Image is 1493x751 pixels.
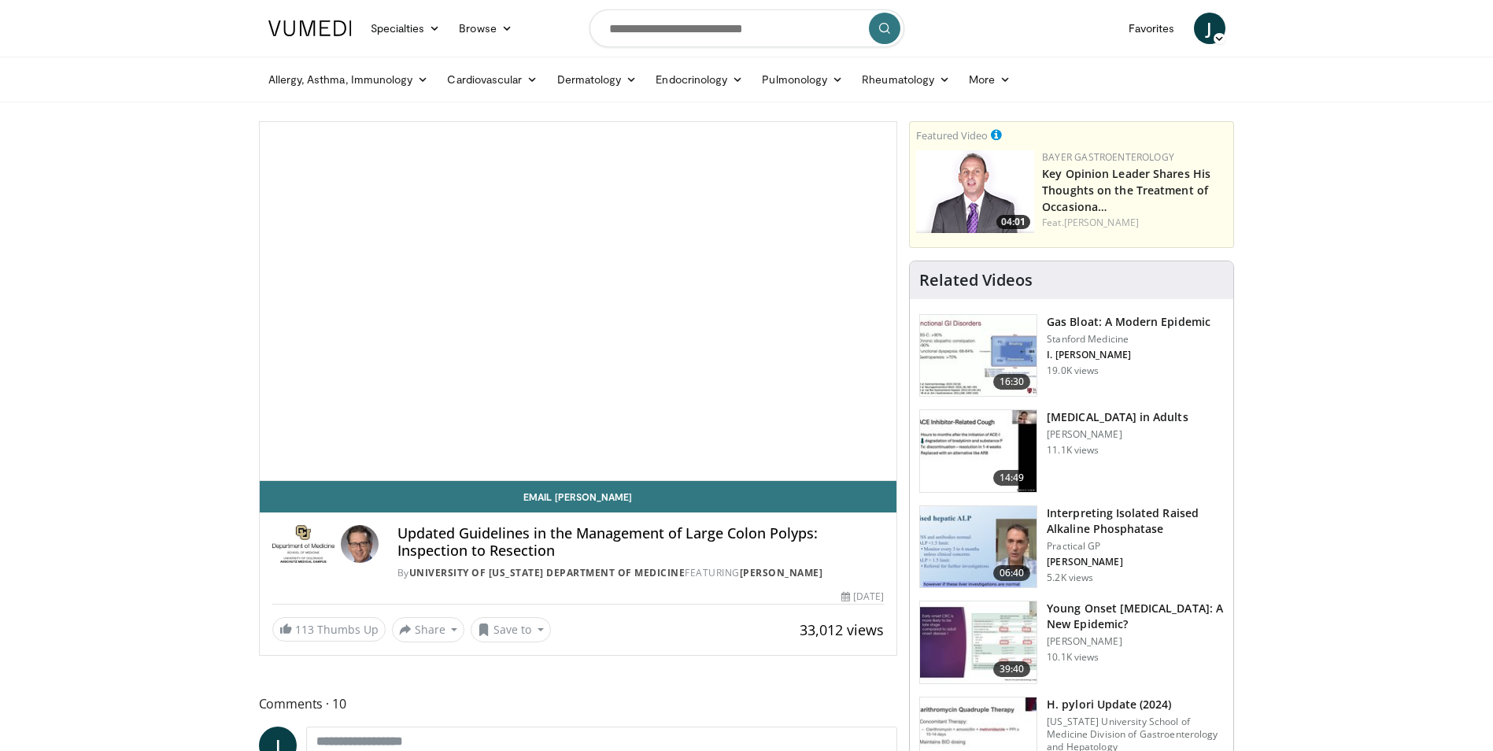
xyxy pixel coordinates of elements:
[1047,444,1099,457] p: 11.1K views
[397,566,884,580] div: By FEATURING
[1047,428,1188,441] p: [PERSON_NAME]
[993,374,1031,390] span: 16:30
[589,9,904,47] input: Search topics, interventions
[1047,601,1224,632] h3: Young Onset [MEDICAL_DATA]: A New Epidemic?
[272,525,334,563] img: University of Colorado Department of Medicine
[1119,13,1184,44] a: Favorites
[646,64,752,95] a: Endocrinology
[259,64,438,95] a: Allergy, Asthma, Immunology
[272,617,386,642] a: 113 Thumbs Up
[392,617,465,642] button: Share
[1047,572,1093,584] p: 5.2K views
[295,622,314,637] span: 113
[919,314,1224,398] a: 16:30 Gas Bloat: A Modern Epidemic Stanford Medicine I. [PERSON_NAME] 19.0K views
[471,617,551,642] button: Save to
[361,13,450,44] a: Specialties
[752,64,852,95] a: Pulmonology
[1047,505,1224,537] h3: Interpreting Isolated Raised Alkaline Phosphatase
[740,566,823,579] a: [PERSON_NAME]
[919,271,1033,290] h4: Related Videos
[1047,651,1099,664] p: 10.1K views
[993,565,1031,581] span: 06:40
[1047,314,1210,330] h3: Gas Bloat: A Modern Epidemic
[920,315,1037,397] img: 480ec31d-e3c1-475b-8289-0a0659db689a.150x105_q85_crop-smart_upscale.jpg
[409,566,686,579] a: University of [US_STATE] Department of Medicine
[1042,216,1227,230] div: Feat.
[852,64,959,95] a: Rheumatology
[920,410,1037,492] img: 11950cd4-d248-4755-8b98-ec337be04c84.150x105_q85_crop-smart_upscale.jpg
[1047,697,1224,712] h3: H. pylori Update (2024)
[916,150,1034,233] img: 9828b8df-38ad-4333-b93d-bb657251ca89.png.150x105_q85_crop-smart_upscale.png
[1047,349,1210,361] p: I. [PERSON_NAME]
[916,128,988,142] small: Featured Video
[996,215,1030,229] span: 04:01
[1047,333,1210,346] p: Stanford Medicine
[438,64,547,95] a: Cardiovascular
[800,620,884,639] span: 33,012 views
[449,13,522,44] a: Browse
[841,590,884,604] div: [DATE]
[1047,635,1224,648] p: [PERSON_NAME]
[260,481,897,512] a: Email [PERSON_NAME]
[919,505,1224,589] a: 06:40 Interpreting Isolated Raised Alkaline Phosphatase Practical GP [PERSON_NAME] 5.2K views
[1194,13,1225,44] a: J
[959,64,1020,95] a: More
[1047,364,1099,377] p: 19.0K views
[1042,150,1174,164] a: Bayer Gastroenterology
[341,525,379,563] img: Avatar
[1042,166,1210,214] a: Key Opinion Leader Shares His Thoughts on the Treatment of Occasiona…
[916,150,1034,233] a: 04:01
[259,694,898,714] span: Comments 10
[919,601,1224,684] a: 39:40 Young Onset [MEDICAL_DATA]: A New Epidemic? [PERSON_NAME] 10.1K views
[993,661,1031,677] span: 39:40
[920,601,1037,683] img: b23cd043-23fa-4b3f-b698-90acdd47bf2e.150x105_q85_crop-smart_upscale.jpg
[1047,540,1224,553] p: Practical GP
[268,20,352,36] img: VuMedi Logo
[919,409,1224,493] a: 14:49 [MEDICAL_DATA] in Adults [PERSON_NAME] 11.1K views
[920,506,1037,588] img: 6a4ee52d-0f16-480d-a1b4-8187386ea2ed.150x105_q85_crop-smart_upscale.jpg
[548,64,647,95] a: Dermatology
[1047,409,1188,425] h3: [MEDICAL_DATA] in Adults
[1064,216,1139,229] a: [PERSON_NAME]
[397,525,884,559] h4: Updated Guidelines in the Management of Large Colon Polyps: Inspection to Resection
[993,470,1031,486] span: 14:49
[260,122,897,481] video-js: Video Player
[1047,556,1224,568] p: [PERSON_NAME]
